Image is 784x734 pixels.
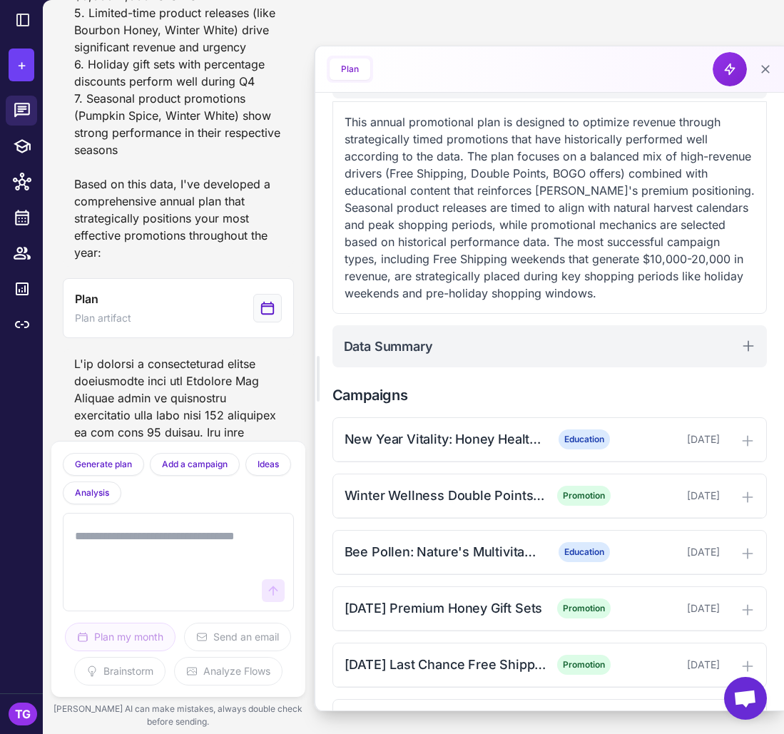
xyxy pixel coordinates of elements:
[63,481,121,504] button: Analysis
[344,337,433,356] h2: Data Summary
[622,488,721,504] div: [DATE]
[184,623,291,651] button: Send an email
[63,453,144,476] button: Generate plan
[75,310,131,326] span: Plan artifact
[245,453,291,476] button: Ideas
[622,432,721,447] div: [DATE]
[345,655,547,674] div: [DATE] Last Chance Free Shipping
[557,598,611,618] span: Promotion
[622,601,721,616] div: [DATE]
[9,49,34,81] button: +
[345,113,755,302] p: This annual promotional plan is designed to optimize revenue through strategically timed promotio...
[724,677,767,720] a: Open chat
[345,429,547,449] div: New Year Vitality: Honey Health Benefits
[557,655,611,675] span: Promotion
[345,598,547,618] div: [DATE] Premium Honey Gift Sets
[150,453,240,476] button: Add a campaign
[51,697,305,734] div: [PERSON_NAME] AI can make mistakes, always double check before sending.
[63,278,294,338] button: View generated Plan
[559,429,610,449] span: Education
[65,623,175,651] button: Plan my month
[345,542,547,561] div: Bee Pollen: Nature's Multivitamin
[9,703,37,725] div: TG
[332,384,767,406] h2: Campaigns
[75,486,109,499] span: Analysis
[622,657,721,673] div: [DATE]
[622,544,721,560] div: [DATE]
[74,657,166,685] button: Brainstorm
[75,290,98,307] span: Plan
[174,657,282,685] button: Analyze Flows
[258,458,279,471] span: Ideas
[559,542,610,562] span: Education
[330,58,370,80] button: Plan
[345,486,547,505] div: Winter Wellness Double Points Weekend
[17,54,26,76] span: +
[75,458,132,471] span: Generate plan
[557,486,611,506] span: Promotion
[162,458,228,471] span: Add a campaign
